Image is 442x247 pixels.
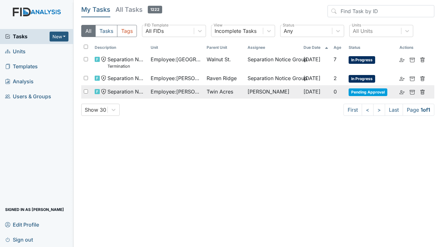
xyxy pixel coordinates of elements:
[245,42,301,53] th: Assignee
[349,75,375,83] span: In Progress
[81,25,96,37] button: All
[148,6,162,13] span: 1222
[410,88,415,95] a: Archive
[397,42,429,53] th: Actions
[343,104,434,116] nav: task-pagination
[95,25,117,37] button: Tasks
[420,88,425,95] a: Delete
[373,104,385,116] a: >
[115,5,162,14] h5: All Tasks
[107,88,146,95] span: Separation Notice
[5,33,50,40] a: Tasks
[349,56,375,64] span: In Progress
[81,5,110,14] h5: My Tasks
[304,75,320,81] span: [DATE]
[5,235,33,244] span: Sign out
[5,205,64,214] span: Signed in as [PERSON_NAME]
[362,104,374,116] a: <
[328,5,434,17] input: Find Task by ID
[385,104,403,116] a: Last
[146,27,164,35] div: All FIDs
[151,74,201,82] span: Employee : [PERSON_NAME], [PERSON_NAME]
[151,88,201,95] span: Employee : [PERSON_NAME], Zanayah
[81,25,137,37] div: Type filter
[5,47,26,56] span: Units
[207,88,233,95] span: Twin Acres
[85,106,106,114] div: Show 30
[334,88,337,95] span: 0
[334,75,337,81] span: 2
[349,88,387,96] span: Pending Approval
[245,85,301,99] td: [PERSON_NAME]
[107,74,146,82] span: Separation Notice
[245,53,301,72] td: Separation Notice Group
[410,74,415,82] a: Archive
[331,42,346,53] th: Toggle SortBy
[245,72,301,85] td: Separation Notice Group
[92,42,148,53] th: Toggle SortBy
[148,42,204,53] th: Toggle SortBy
[117,25,137,37] button: Tags
[410,56,415,63] a: Archive
[421,107,430,113] strong: 1 of 1
[346,42,397,53] th: Toggle SortBy
[5,77,34,86] span: Analysis
[5,92,51,101] span: Users & Groups
[334,56,336,63] span: 7
[5,62,38,71] span: Templates
[84,45,88,49] input: Toggle All Rows Selected
[5,220,39,229] span: Edit Profile
[107,56,146,69] span: Separation Notice Termination
[304,56,320,63] span: [DATE]
[284,27,293,35] div: Any
[420,56,425,63] a: Delete
[151,56,201,63] span: Employee : [GEOGRAPHIC_DATA][PERSON_NAME]
[207,74,237,82] span: Raven Ridge
[207,56,231,63] span: Walnut St.
[343,104,362,116] a: First
[304,88,320,95] span: [DATE]
[353,27,373,35] div: All Units
[301,42,331,53] th: Toggle SortBy
[215,27,257,35] div: Incomplete Tasks
[107,63,146,69] small: Termination
[204,42,245,53] th: Toggle SortBy
[403,104,434,116] span: Page
[50,32,69,41] button: New
[420,74,425,82] a: Delete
